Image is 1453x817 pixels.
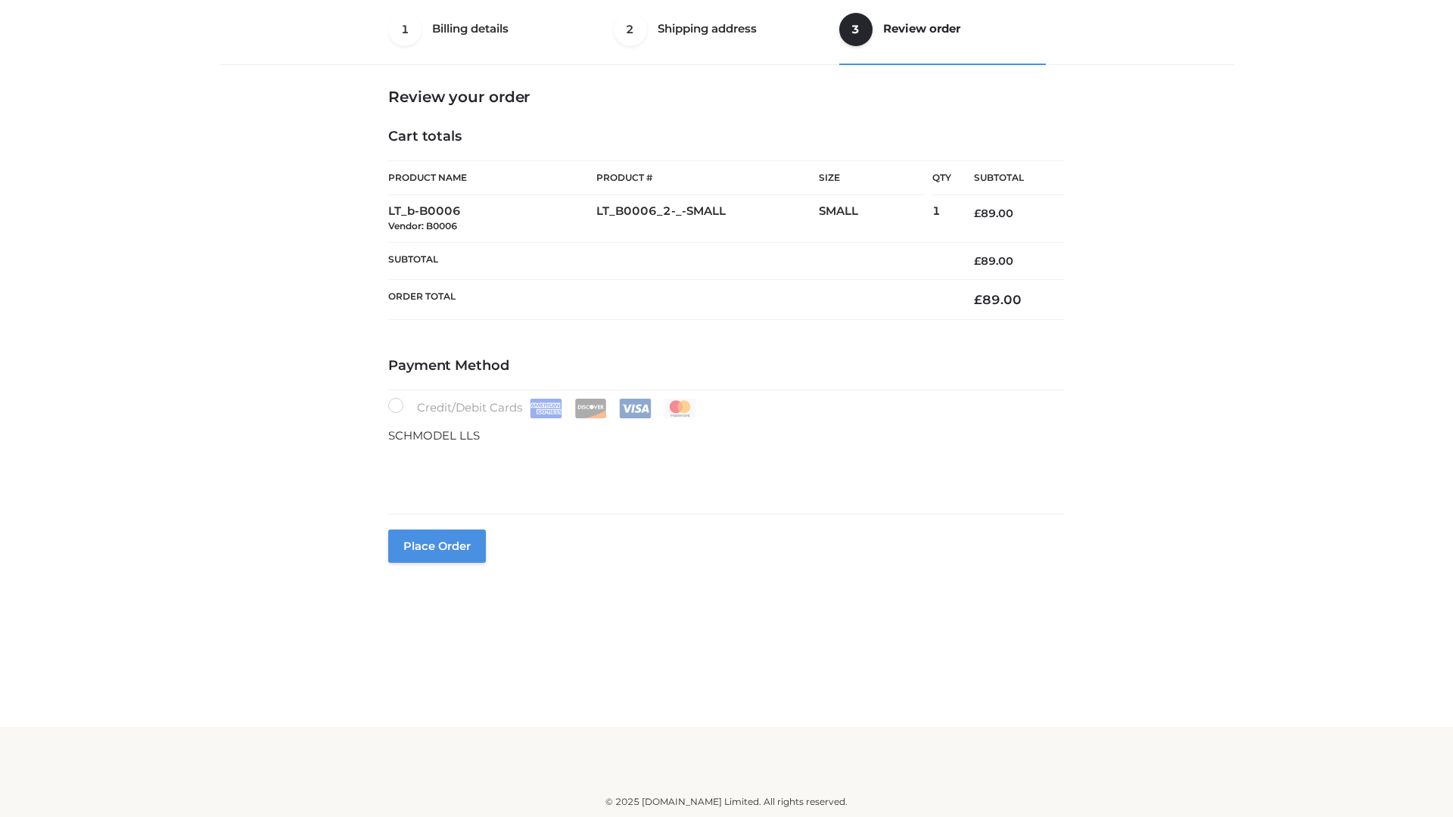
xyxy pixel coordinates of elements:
[388,160,596,195] th: Product Name
[388,426,1065,446] p: SCHMODEL LLS
[664,399,696,418] img: Mastercard
[932,160,951,195] th: Qty
[388,280,951,320] th: Order Total
[388,195,596,243] td: LT_b-B0006
[974,254,1013,268] bdi: 89.00
[388,129,1065,145] h4: Cart totals
[388,220,457,231] small: Vendor: B0006
[530,399,562,418] img: Amex
[819,195,932,243] td: SMALL
[974,292,1022,307] bdi: 89.00
[596,195,819,243] td: LT_B0006_2-_-SMALL
[388,242,951,279] th: Subtotal
[974,207,1013,220] bdi: 89.00
[974,292,982,307] span: £
[619,399,652,418] img: Visa
[974,254,981,268] span: £
[951,161,1065,195] th: Subtotal
[225,794,1228,809] div: © 2025 [DOMAIN_NAME] Limited. All rights reserved.
[388,530,486,563] button: Place order
[974,207,981,220] span: £
[819,161,925,195] th: Size
[388,88,1065,106] h3: Review your order
[388,398,698,418] label: Credit/Debit Cards
[596,160,819,195] th: Product #
[574,399,607,418] img: Discover
[388,358,1065,374] h4: Payment Method
[385,442,1062,497] iframe: Secure payment input frame
[932,195,951,243] td: 1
